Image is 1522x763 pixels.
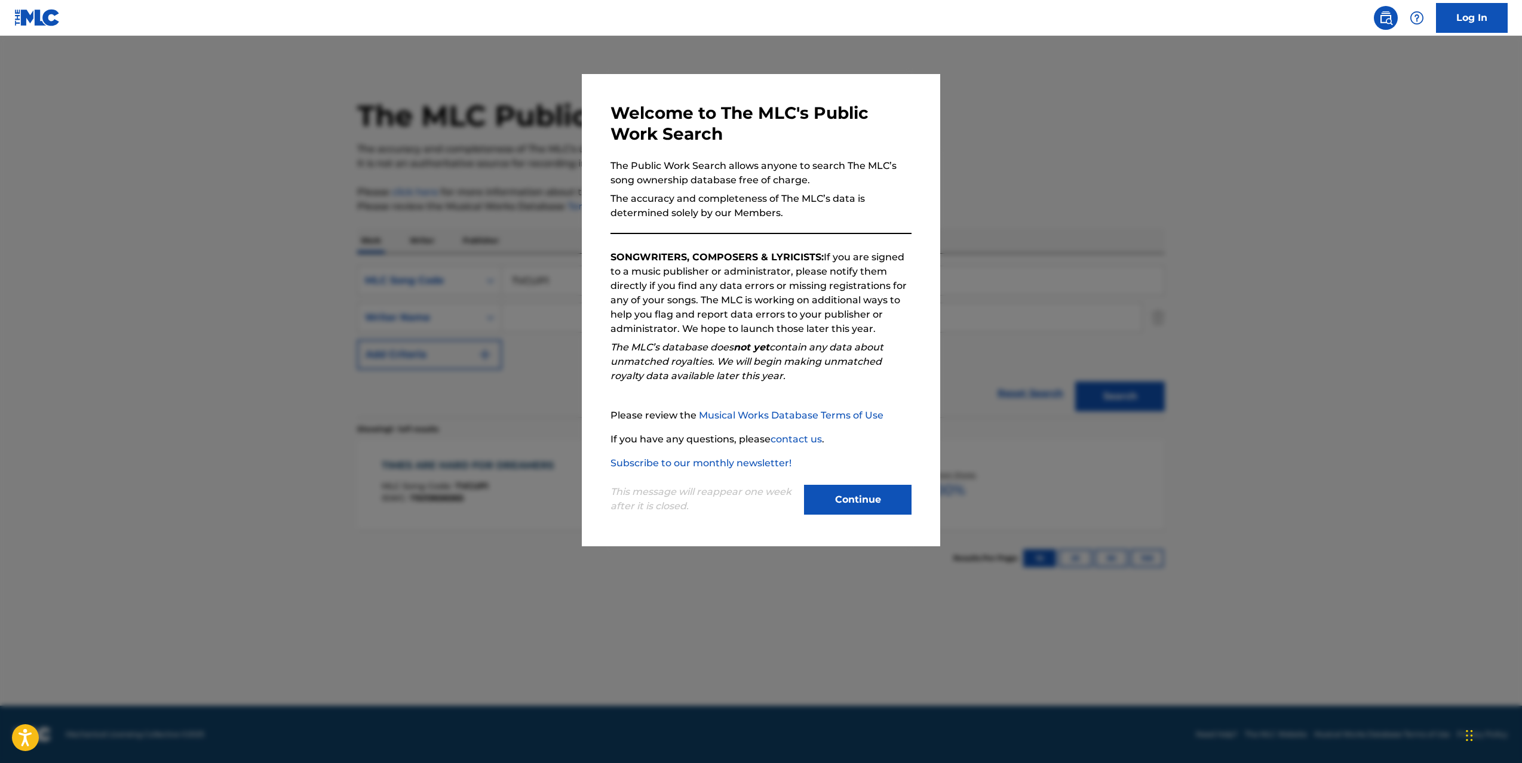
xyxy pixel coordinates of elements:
p: This message will reappear one week after it is closed. [610,485,797,513]
a: Musical Works Database Terms of Use [699,410,883,421]
p: Please review the [610,408,912,423]
img: help [1410,11,1424,25]
button: Continue [804,485,912,515]
p: The Public Work Search allows anyone to search The MLC’s song ownership database free of charge. [610,159,912,187]
a: contact us [771,433,822,445]
div: Drag [1466,718,1473,753]
img: MLC Logo [14,9,60,26]
img: search [1379,11,1393,25]
a: Log In [1436,3,1508,33]
div: Help [1405,6,1429,30]
h3: Welcome to The MLC's Public Work Search [610,103,912,144]
a: Subscribe to our monthly newsletter! [610,457,791,469]
p: If you have any questions, please . [610,432,912,447]
em: The MLC’s database does contain any data about unmatched royalties. We will begin making unmatche... [610,341,883,381]
strong: not yet [734,341,769,353]
p: The accuracy and completeness of The MLC’s data is determined solely by our Members. [610,192,912,220]
p: If you are signed to a music publisher or administrator, please notify them directly if you find ... [610,250,912,336]
iframe: Chat Widget [1462,706,1522,763]
strong: SONGWRITERS, COMPOSERS & LYRICISTS: [610,251,824,263]
a: Public Search [1374,6,1398,30]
